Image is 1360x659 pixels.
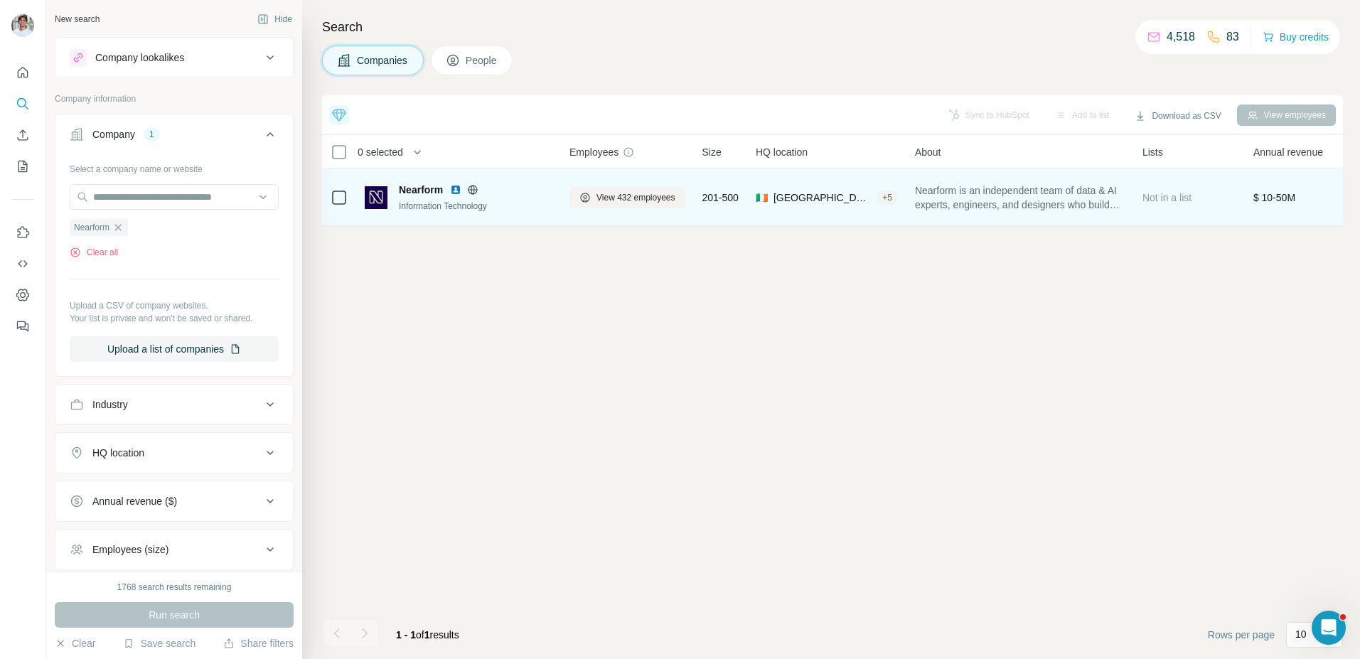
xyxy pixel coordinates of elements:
span: 1 [424,629,430,641]
span: 1 - 1 [396,629,416,641]
div: Select a company name or website [70,157,279,176]
button: Hide [247,9,302,30]
img: Logo of Nearform [365,186,387,209]
h4: Search [322,17,1343,37]
span: Nearform [399,183,443,197]
button: My lists [11,154,34,179]
div: Information Technology [399,200,552,213]
span: HQ location [756,145,808,159]
p: 10 [1295,627,1307,641]
p: 4,518 [1167,28,1195,45]
iframe: Intercom live chat [1312,611,1346,645]
button: HQ location [55,436,293,470]
span: $ 10-50M [1253,192,1295,203]
button: Download as CSV [1125,105,1231,127]
p: Company information [55,92,294,105]
button: Clear [55,636,95,650]
span: 🇮🇪 [756,191,768,205]
button: Annual revenue ($) [55,484,293,518]
div: Employees (size) [92,542,168,557]
span: Size [702,145,722,159]
div: Industry [92,397,128,412]
span: 201-500 [702,191,739,205]
button: Use Surfe API [11,251,34,277]
span: Rows per page [1208,628,1275,642]
span: Annual revenue [1253,145,1323,159]
p: 83 [1226,28,1239,45]
div: Annual revenue ($) [92,494,177,508]
img: Avatar [11,14,34,37]
span: of [416,629,424,641]
div: 1768 search results remaining [117,581,232,594]
div: 1 [144,128,160,141]
span: [GEOGRAPHIC_DATA], [GEOGRAPHIC_DATA], [GEOGRAPHIC_DATA] [773,191,871,205]
button: Clear all [70,246,118,259]
button: Company lookalikes [55,41,293,75]
div: New search [55,13,100,26]
button: Buy credits [1263,27,1329,47]
div: Company [92,127,135,141]
span: People [466,53,498,68]
button: Enrich CSV [11,122,34,148]
div: HQ location [92,446,144,460]
button: Upload a list of companies [70,336,279,362]
button: Use Surfe on LinkedIn [11,220,34,245]
button: Feedback [11,314,34,339]
button: Quick start [11,60,34,85]
button: Dashboard [11,282,34,308]
span: Employees [569,145,619,159]
span: Nearform [74,221,109,234]
img: LinkedIn logo [450,184,461,195]
div: + 5 [877,191,898,204]
button: Company1 [55,117,293,157]
button: Share filters [223,636,294,650]
span: Nearform is an independent team of data & AI experts, engineers, and designers who build intellig... [915,183,1125,212]
span: 0 selected [358,145,403,159]
div: Company lookalikes [95,50,184,65]
button: Save search [123,636,196,650]
span: View 432 employees [596,191,675,204]
button: Industry [55,387,293,422]
span: Lists [1142,145,1163,159]
button: Employees (size) [55,532,293,567]
button: Search [11,91,34,117]
p: Upload a CSV of company websites. [70,299,279,312]
span: Companies [357,53,409,68]
span: results [396,629,459,641]
span: About [915,145,941,159]
span: Not in a list [1142,192,1192,203]
button: View 432 employees [569,187,685,208]
p: Your list is private and won't be saved or shared. [70,312,279,325]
